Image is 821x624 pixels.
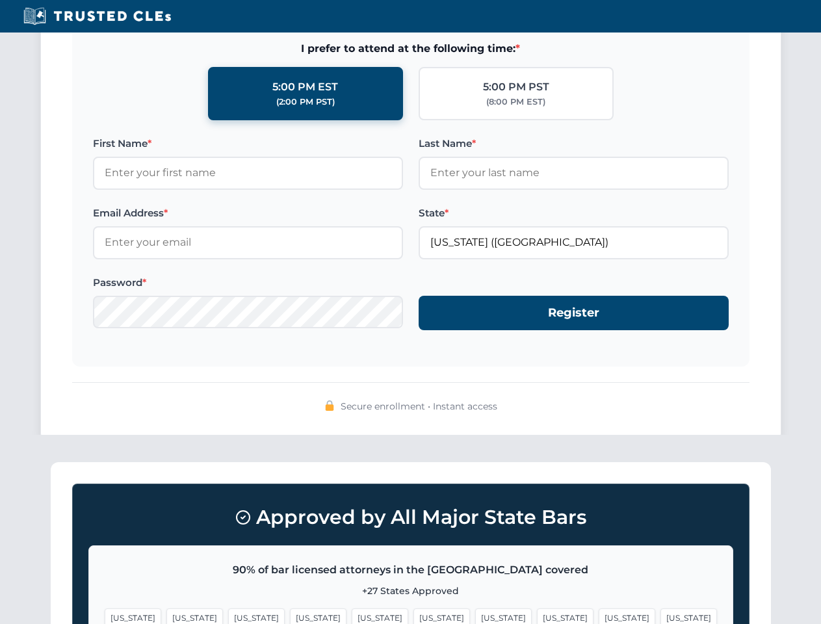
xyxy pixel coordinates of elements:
[419,157,729,189] input: Enter your last name
[93,40,729,57] span: I prefer to attend at the following time:
[93,136,403,151] label: First Name
[272,79,338,96] div: 5:00 PM EST
[324,400,335,411] img: 🔒
[93,226,403,259] input: Enter your email
[93,275,403,291] label: Password
[93,205,403,221] label: Email Address
[105,562,717,578] p: 90% of bar licensed attorneys in the [GEOGRAPHIC_DATA] covered
[88,500,733,535] h3: Approved by All Major State Bars
[419,205,729,221] label: State
[419,226,729,259] input: Florida (FL)
[276,96,335,109] div: (2:00 PM PST)
[341,399,497,413] span: Secure enrollment • Instant access
[483,79,549,96] div: 5:00 PM PST
[20,6,175,26] img: Trusted CLEs
[93,157,403,189] input: Enter your first name
[105,584,717,598] p: +27 States Approved
[486,96,545,109] div: (8:00 PM EST)
[419,136,729,151] label: Last Name
[419,296,729,330] button: Register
